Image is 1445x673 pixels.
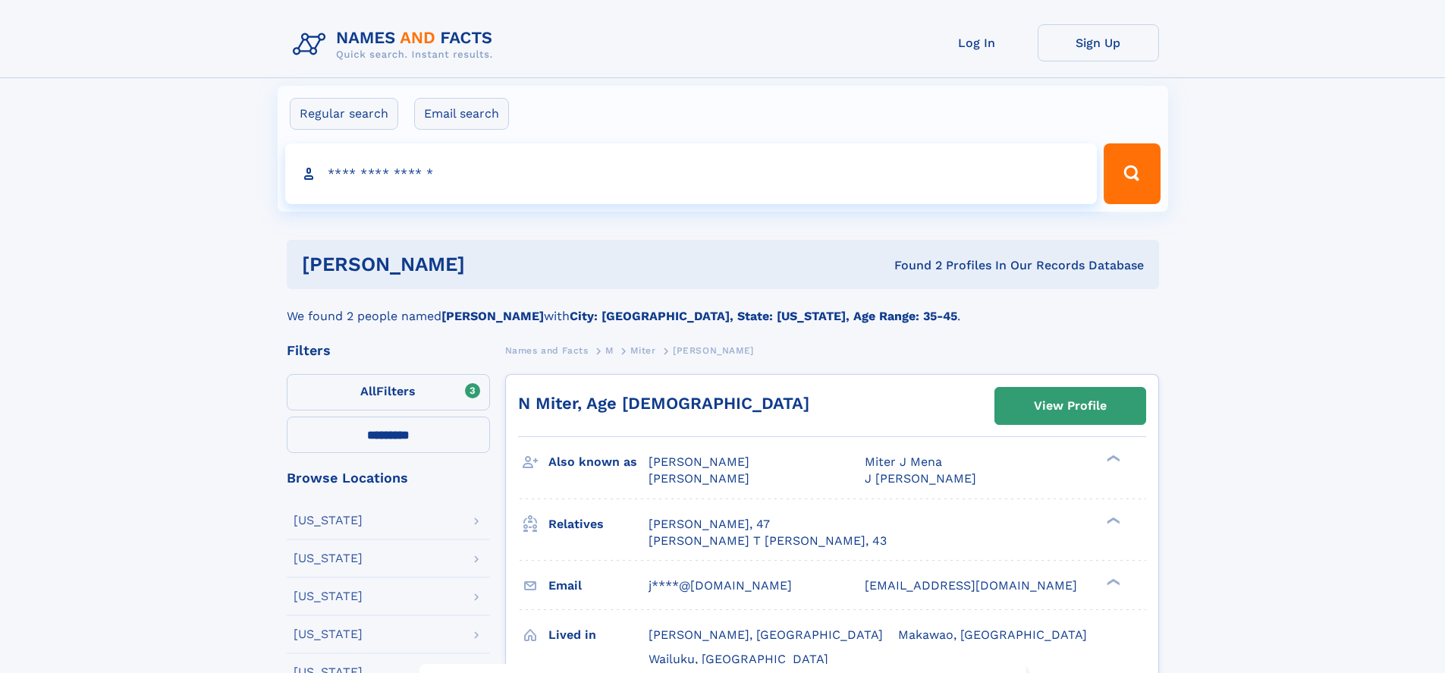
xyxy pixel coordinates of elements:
[649,627,883,642] span: [PERSON_NAME], [GEOGRAPHIC_DATA]
[505,341,589,360] a: Names and Facts
[548,573,649,599] h3: Email
[287,24,505,65] img: Logo Names and Facts
[294,628,363,640] div: [US_STATE]
[1103,515,1121,525] div: ❯
[865,578,1077,593] span: [EMAIL_ADDRESS][DOMAIN_NAME]
[294,552,363,565] div: [US_STATE]
[294,590,363,602] div: [US_STATE]
[898,627,1087,642] span: Makawao, [GEOGRAPHIC_DATA]
[865,454,942,469] span: Miter J Mena
[630,345,655,356] span: Miter
[649,471,749,486] span: [PERSON_NAME]
[1034,388,1107,423] div: View Profile
[302,255,680,274] h1: [PERSON_NAME]
[649,652,828,666] span: Wailuku, [GEOGRAPHIC_DATA]
[548,449,649,475] h3: Also known as
[630,341,655,360] a: Miter
[294,514,363,527] div: [US_STATE]
[414,98,509,130] label: Email search
[1103,577,1121,587] div: ❯
[649,516,770,533] a: [PERSON_NAME], 47
[605,345,614,356] span: M
[518,394,809,413] a: N Miter, Age [DEMOGRAPHIC_DATA]
[441,309,544,323] b: [PERSON_NAME]
[548,622,649,648] h3: Lived in
[360,384,376,398] span: All
[680,257,1144,274] div: Found 2 Profiles In Our Records Database
[605,341,614,360] a: M
[570,309,957,323] b: City: [GEOGRAPHIC_DATA], State: [US_STATE], Age Range: 35-45
[287,289,1159,325] div: We found 2 people named with .
[995,388,1145,424] a: View Profile
[1104,143,1160,204] button: Search Button
[1038,24,1159,61] a: Sign Up
[290,98,398,130] label: Regular search
[548,511,649,537] h3: Relatives
[287,374,490,410] label: Filters
[673,345,754,356] span: [PERSON_NAME]
[649,454,749,469] span: [PERSON_NAME]
[285,143,1098,204] input: search input
[1103,454,1121,464] div: ❯
[865,471,976,486] span: J [PERSON_NAME]
[287,471,490,485] div: Browse Locations
[287,344,490,357] div: Filters
[916,24,1038,61] a: Log In
[649,533,887,549] a: [PERSON_NAME] T [PERSON_NAME], 43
